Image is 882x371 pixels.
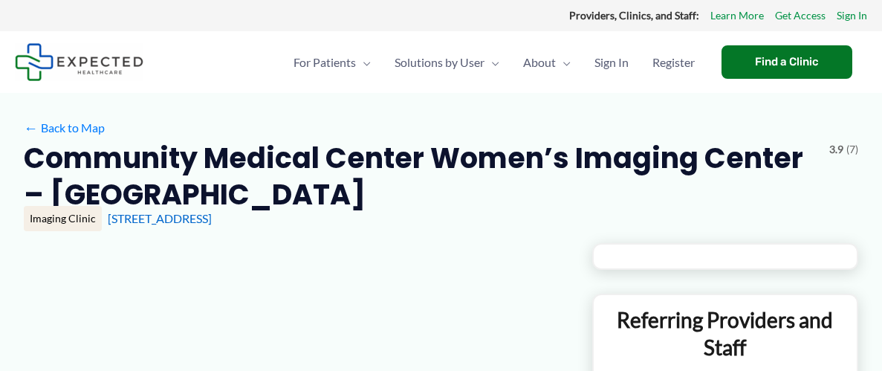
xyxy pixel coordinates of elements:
[652,36,695,88] span: Register
[24,206,102,231] div: Imaging Clinic
[837,6,867,25] a: Sign In
[383,36,511,88] a: Solutions by UserMenu Toggle
[641,36,707,88] a: Register
[282,36,707,88] nav: Primary Site Navigation
[583,36,641,88] a: Sign In
[24,120,38,135] span: ←
[846,140,858,159] span: (7)
[556,36,571,88] span: Menu Toggle
[511,36,583,88] a: AboutMenu Toggle
[395,36,484,88] span: Solutions by User
[282,36,383,88] a: For PatientsMenu Toggle
[15,43,143,81] img: Expected Healthcare Logo - side, dark font, small
[605,306,846,361] p: Referring Providers and Staff
[523,36,556,88] span: About
[356,36,371,88] span: Menu Toggle
[829,140,843,159] span: 3.9
[484,36,499,88] span: Menu Toggle
[24,140,817,213] h2: Community Medical Center Women’s Imaging Center – [GEOGRAPHIC_DATA]
[775,6,826,25] a: Get Access
[294,36,356,88] span: For Patients
[710,6,764,25] a: Learn More
[108,211,212,225] a: [STREET_ADDRESS]
[594,36,629,88] span: Sign In
[722,45,852,79] a: Find a Clinic
[24,117,105,139] a: ←Back to Map
[569,9,699,22] strong: Providers, Clinics, and Staff:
